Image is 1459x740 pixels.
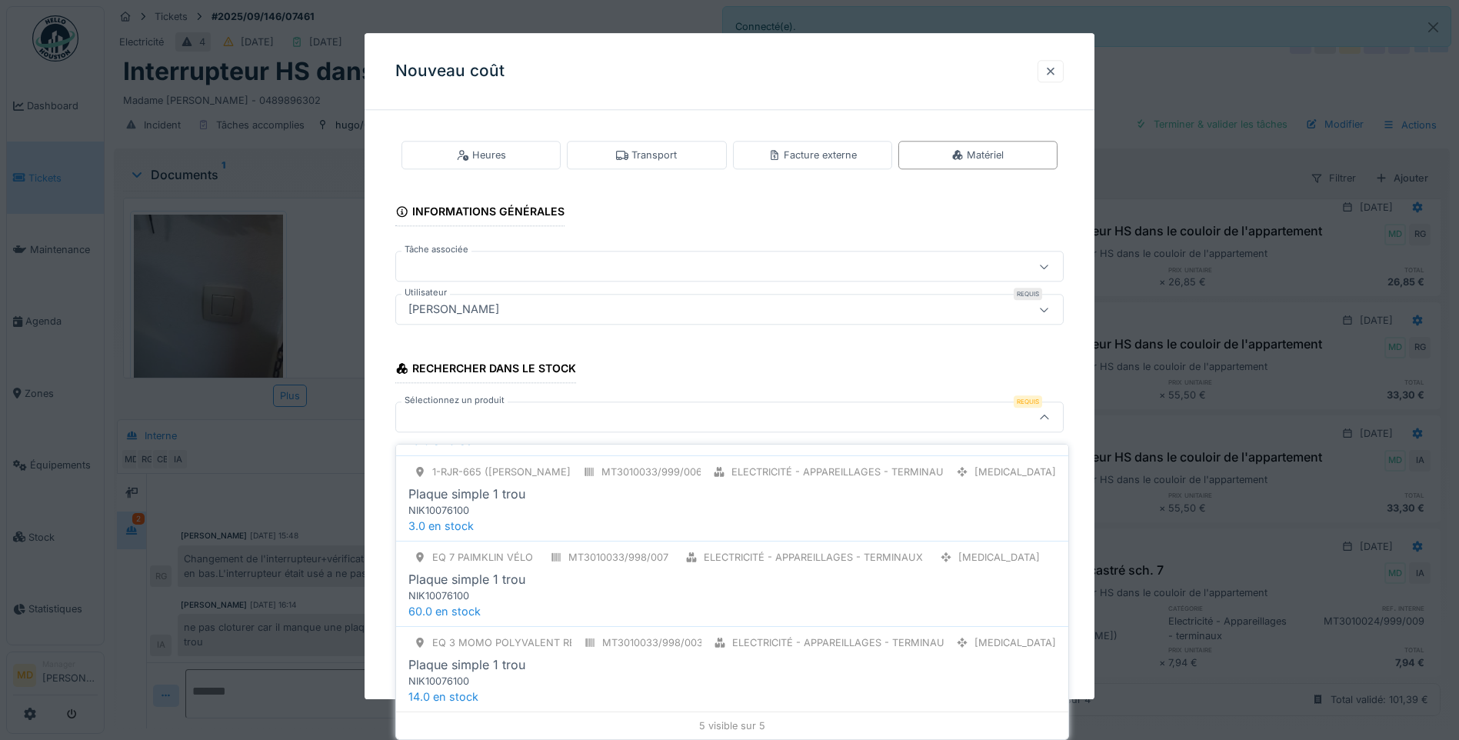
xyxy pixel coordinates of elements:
div: [MEDICAL_DATA] [958,550,1040,565]
span: 3.0 en stock [408,519,474,532]
div: MT3010033/998/003 [602,635,703,650]
label: Sélectionnez un produit [401,395,508,408]
div: Requis [1014,396,1042,408]
div: Electricité - Appareillages - terminaux [704,550,923,565]
span: 60.0 en stock [408,605,481,618]
div: NIK10076100 [408,674,992,688]
div: NIK10076100 [408,503,992,518]
div: Plaque simple 1 trou [408,655,525,674]
div: Heures [457,148,506,162]
div: 1-RJR-665 ([PERSON_NAME]) [432,465,575,479]
div: Electricité - Appareillages - terminaux [731,465,951,479]
div: Facture externe [768,148,857,162]
div: Electricité - Appareillages - terminaux [732,635,951,650]
div: Plaque simple 1 trou [408,570,525,588]
div: MT3010033/999/006 [601,465,702,479]
span: 14.0 en stock [408,690,478,703]
div: [MEDICAL_DATA] [974,465,1056,479]
label: Utilisateur [401,287,450,300]
div: [MEDICAL_DATA] [974,635,1056,650]
div: Rechercher dans le stock [395,358,576,384]
div: NIK10076100 [408,588,992,603]
div: [PERSON_NAME] [402,302,505,318]
label: Tâche associée [401,244,471,257]
div: MT3010033/998/007 [568,550,668,565]
div: Matériel [951,148,1004,162]
div: Plaque simple 1 trou [408,485,525,503]
div: 5 visible sur 5 [396,712,1068,739]
div: Requis [1014,288,1042,301]
div: Eq 3 Momo polyvalent RE [432,635,575,650]
div: Informations générales [395,200,565,226]
div: Transport [616,148,677,162]
h3: Nouveau coût [395,62,505,81]
div: Eq 7 Paimklin Vélo [432,550,533,565]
